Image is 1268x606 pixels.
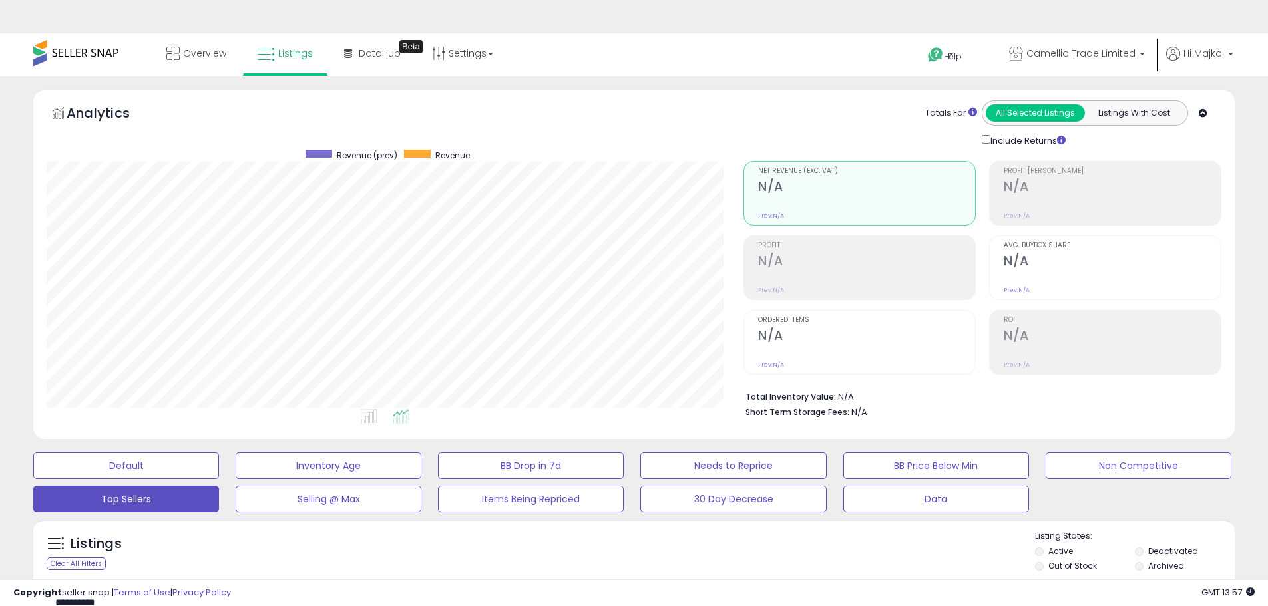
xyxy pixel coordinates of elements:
a: Camellia Trade Limited [999,33,1155,76]
span: Net Revenue (Exc. VAT) [758,168,975,175]
small: Prev: N/A [758,361,784,369]
a: Privacy Policy [172,586,231,599]
div: Tooltip anchor [399,40,423,53]
h2: N/A [758,253,975,271]
small: Prev: N/A [758,286,784,294]
h2: N/A [1004,328,1221,346]
div: Include Returns [972,132,1082,148]
a: Overview [156,33,236,73]
b: Short Term Storage Fees: [745,406,849,418]
span: Profit [PERSON_NAME] [1004,168,1221,175]
li: N/A [745,388,1211,404]
a: Help [917,37,988,76]
button: Non Competitive [1046,452,1231,479]
small: Prev: N/A [1004,361,1030,369]
a: DataHub [334,33,411,73]
a: Listings [248,33,323,73]
button: Default [33,452,219,479]
h2: N/A [1004,253,1221,271]
span: Avg. Buybox Share [1004,242,1221,249]
strong: Copyright [13,586,62,599]
button: BB Drop in 7d [438,452,624,479]
button: Needs to Reprice [640,452,826,479]
small: Prev: N/A [1004,286,1030,294]
span: Hi Majkol [1183,47,1224,60]
label: Deactivated [1148,545,1198,557]
button: 30 Day Decrease [640,486,826,512]
h2: N/A [758,179,975,197]
small: Prev: N/A [1004,212,1030,220]
button: BB Price Below Min [843,452,1029,479]
span: Overview [183,47,226,60]
button: Listings With Cost [1084,104,1183,122]
label: Archived [1148,560,1184,571]
label: Out of Stock [1048,560,1097,571]
span: Camellia Trade Limited [1026,47,1136,60]
button: Data [843,486,1029,512]
span: Help [944,51,962,62]
button: Selling @ Max [236,486,421,512]
span: DataHub [359,47,401,60]
a: Hi Majkol [1166,47,1233,76]
h5: Listings [71,535,122,553]
button: All Selected Listings [986,104,1085,122]
span: N/A [851,406,867,418]
i: Get Help [927,47,944,63]
span: Listings [278,47,313,60]
a: Terms of Use [114,586,170,599]
button: Items Being Repriced [438,486,624,512]
button: Inventory Age [236,452,421,479]
span: Revenue (prev) [337,150,397,161]
span: Profit [758,242,975,249]
small: Prev: N/A [758,212,784,220]
span: ROI [1004,317,1221,324]
span: 2025-10-9 13:57 GMT [1201,586,1255,599]
span: Revenue [435,150,470,161]
div: Totals For [925,107,977,120]
h2: N/A [758,328,975,346]
button: Top Sellers [33,486,219,512]
div: seller snap | | [13,587,231,599]
span: Ordered Items [758,317,975,324]
b: Total Inventory Value: [745,391,836,402]
a: Settings [422,33,503,73]
label: Active [1048,545,1073,557]
p: Listing States: [1035,530,1235,543]
h2: N/A [1004,179,1221,197]
div: Clear All Filters [47,557,106,570]
h5: Analytics [67,104,156,126]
